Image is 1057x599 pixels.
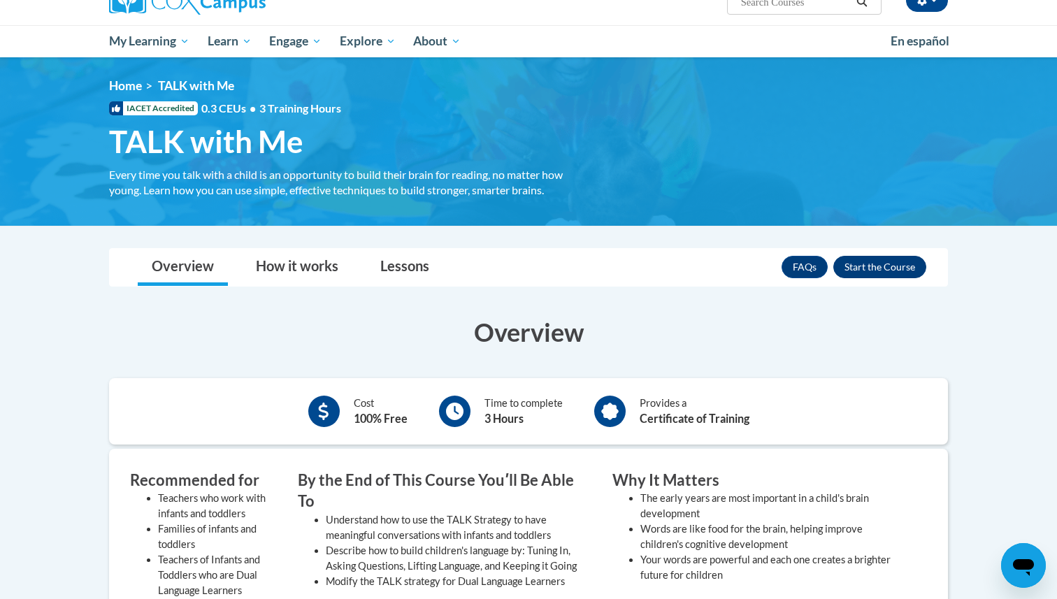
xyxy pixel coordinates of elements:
[326,574,591,589] li: Modify the TALK strategy for Dual Language Learners
[158,491,277,521] li: Teachers who work with infants and toddlers
[260,25,331,57] a: Engage
[109,315,948,349] h3: Overview
[484,396,563,427] div: Time to complete
[484,412,524,425] b: 3 Hours
[130,470,277,491] h3: Recommended for
[158,552,277,598] li: Teachers of Infants and Toddlers who are Dual Language Learners
[109,101,198,115] span: IACET Accredited
[109,123,303,160] span: TALK with Me
[640,521,906,552] li: Words are like food for the brain, helping improve children's cognitive development
[640,396,749,427] div: Provides a
[326,512,591,543] li: Understand how to use the TALK Strategy to have meaningful conversations with infants and toddlers
[100,25,199,57] a: My Learning
[269,33,322,50] span: Engage
[109,33,189,50] span: My Learning
[109,78,142,93] a: Home
[158,521,277,552] li: Families of infants and toddlers
[413,33,461,50] span: About
[326,543,591,574] li: Describe how to build children's language by: Tuning In, Asking Questions, Lifting Language, and ...
[882,27,958,56] a: En español
[833,256,926,278] button: Enroll
[1001,543,1046,588] iframe: Button to launch messaging window
[109,167,591,198] div: Every time you talk with a child is an opportunity to build their brain for reading, no matter ho...
[88,25,969,57] div: Main menu
[340,33,396,50] span: Explore
[242,249,352,286] a: How it works
[640,552,906,583] li: Your words are powerful and each one creates a brighter future for children
[405,25,470,57] a: About
[640,412,749,425] b: Certificate of Training
[208,33,252,50] span: Learn
[298,470,591,513] h3: By the End of This Course Youʹll Be Able To
[331,25,405,57] a: Explore
[366,249,443,286] a: Lessons
[138,249,228,286] a: Overview
[199,25,261,57] a: Learn
[782,256,828,278] a: FAQs
[640,491,906,521] li: The early years are most important in a child's brain development
[201,101,341,116] span: 0.3 CEUs
[259,101,341,115] span: 3 Training Hours
[354,396,408,427] div: Cost
[250,101,256,115] span: •
[354,412,408,425] b: 100% Free
[891,34,949,48] span: En español
[158,78,234,93] span: TALK with Me
[612,470,906,491] h3: Why It Matters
